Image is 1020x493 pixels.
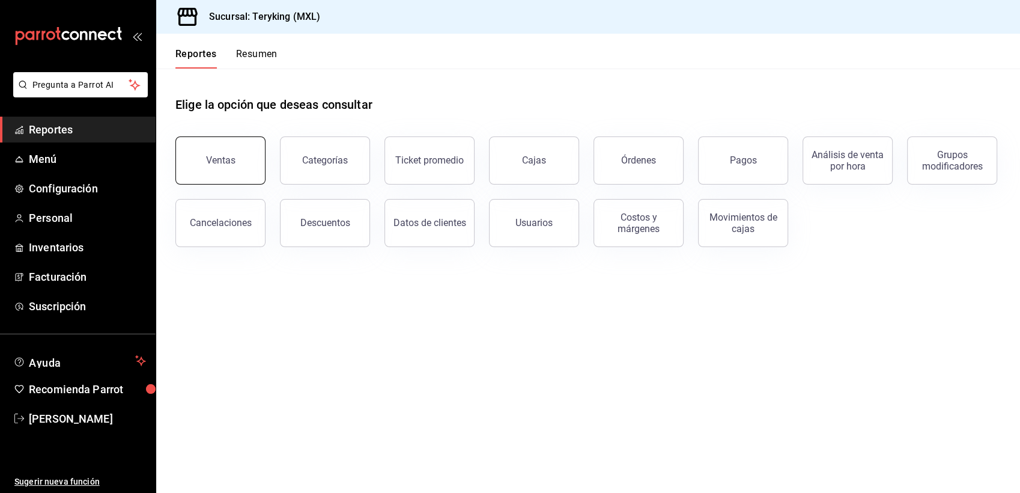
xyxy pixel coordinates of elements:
[190,217,252,228] div: Cancelaciones
[29,180,146,197] span: Configuración
[29,411,146,427] span: [PERSON_NAME]
[706,212,780,234] div: Movimientos de cajas
[915,149,989,172] div: Grupos modificadores
[280,136,370,185] button: Categorías
[132,31,142,41] button: open_drawer_menu
[175,136,266,185] button: Ventas
[206,155,235,166] div: Ventas
[29,269,146,285] span: Facturación
[29,298,146,314] span: Suscripción
[522,153,547,168] div: Cajas
[601,212,676,234] div: Costos y márgenes
[199,10,320,24] h3: Sucursal: Teryking (MXL)
[593,136,684,185] button: Órdenes
[29,210,146,226] span: Personal
[175,199,266,247] button: Cancelaciones
[175,48,278,69] div: navigation tabs
[593,199,684,247] button: Costos y márgenes
[14,476,146,488] span: Sugerir nueva función
[175,96,372,114] h1: Elige la opción que deseas consultar
[29,354,130,368] span: Ayuda
[236,48,278,69] button: Resumen
[280,199,370,247] button: Descuentos
[175,48,217,69] button: Reportes
[803,136,893,185] button: Análisis de venta por hora
[13,72,148,97] button: Pregunta a Parrot AI
[730,155,757,166] div: Pagos
[489,136,579,185] a: Cajas
[32,79,129,91] span: Pregunta a Parrot AI
[393,217,466,228] div: Datos de clientes
[29,239,146,256] span: Inventarios
[29,381,146,397] span: Recomienda Parrot
[907,136,997,185] button: Grupos modificadores
[515,217,553,228] div: Usuarios
[384,136,475,185] button: Ticket promedio
[29,121,146,138] span: Reportes
[29,151,146,167] span: Menú
[8,87,148,100] a: Pregunta a Parrot AI
[698,136,788,185] button: Pagos
[621,155,656,166] div: Órdenes
[395,155,464,166] div: Ticket promedio
[698,199,788,247] button: Movimientos de cajas
[489,199,579,247] button: Usuarios
[810,149,885,172] div: Análisis de venta por hora
[302,155,348,166] div: Categorías
[384,199,475,247] button: Datos de clientes
[300,217,350,228] div: Descuentos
